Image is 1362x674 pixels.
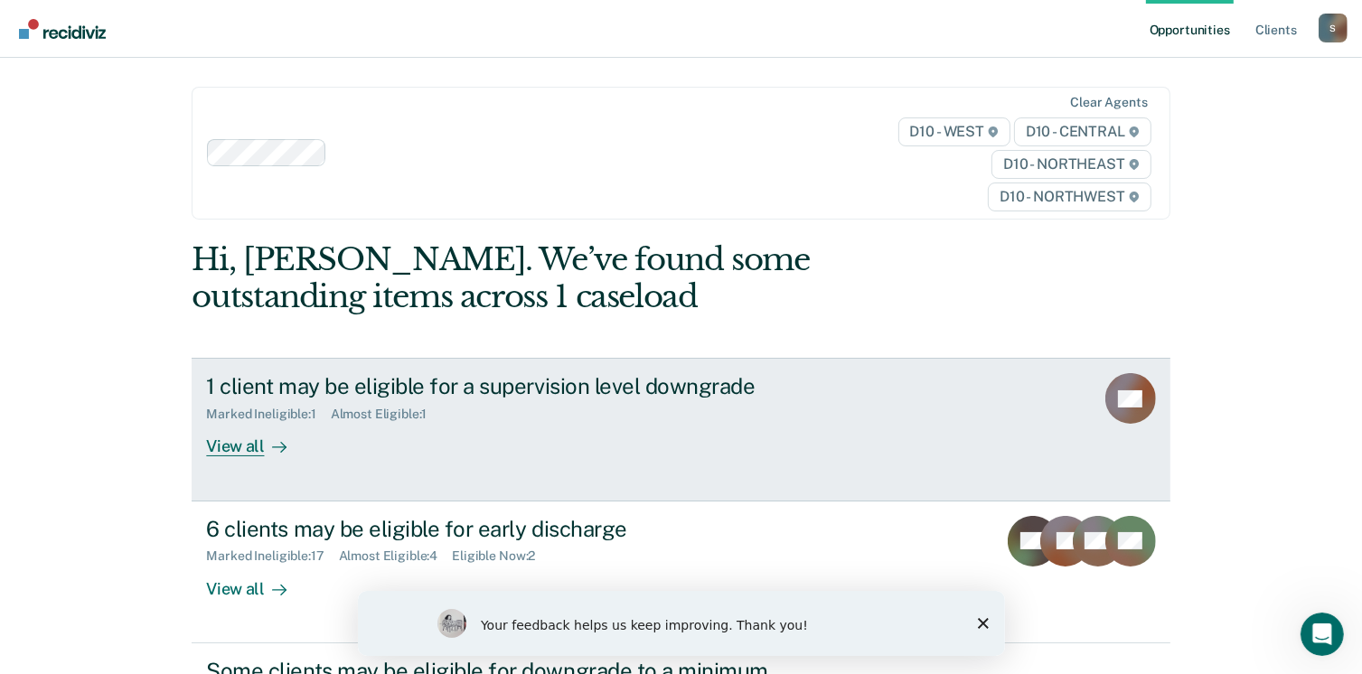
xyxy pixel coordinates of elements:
div: View all [206,422,307,457]
span: D10 - NORTHWEST [988,183,1151,211]
div: Eligible Now : 2 [452,548,549,564]
div: Marked Ineligible : 1 [206,407,330,422]
iframe: Survey by Kim from Recidiviz [358,591,1005,656]
div: Almost Eligible : 4 [339,548,453,564]
div: S [1319,14,1348,42]
span: D10 - WEST [898,117,1010,146]
div: Clear agents [1070,95,1147,110]
iframe: Intercom live chat [1301,613,1344,656]
div: Hi, [PERSON_NAME]. We’ve found some outstanding items across 1 caseload [192,241,974,315]
div: Almost Eligible : 1 [331,407,442,422]
a: 6 clients may be eligible for early dischargeMarked Ineligible:17Almost Eligible:4Eligible Now:2V... [192,501,1169,643]
span: D10 - CENTRAL [1014,117,1151,146]
a: 1 client may be eligible for a supervision level downgradeMarked Ineligible:1Almost Eligible:1Vie... [192,358,1169,501]
img: Recidiviz [19,19,106,39]
div: Marked Ineligible : 17 [206,548,338,564]
button: Profile dropdown button [1319,14,1348,42]
div: View all [206,564,307,599]
div: 1 client may be eligible for a supervision level downgrade [206,373,841,399]
div: 6 clients may be eligible for early discharge [206,516,841,542]
span: D10 - NORTHEAST [991,150,1151,179]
